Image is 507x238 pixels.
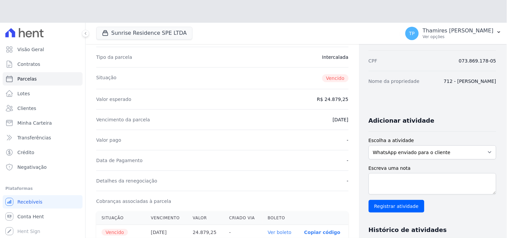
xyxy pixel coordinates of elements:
span: Minha Carteira [17,120,52,126]
label: Escreva uma nota [369,165,496,172]
a: Parcelas [3,72,83,86]
iframe: Intercom live chat [7,215,23,231]
dd: 712 - [PERSON_NAME] [444,78,496,85]
th: Vencimento [145,211,187,225]
dt: Situação [96,74,117,82]
span: Crédito [17,149,34,156]
a: Lotes [3,87,83,100]
button: Sunrise Residence SPE LTDA [96,27,193,39]
span: Transferências [17,134,51,141]
h3: Adicionar atividade [369,117,434,125]
a: Ver boleto [268,230,291,235]
p: Thamires [PERSON_NAME] [423,27,494,34]
span: Visão Geral [17,46,44,53]
dt: Valor pago [96,137,121,143]
span: Contratos [17,61,40,68]
button: Copiar código [304,230,340,235]
span: Parcelas [17,76,37,82]
th: Valor [187,211,224,225]
dt: CPF [369,57,377,64]
span: Vencido [102,229,128,236]
a: Crédito [3,146,83,159]
label: Escolha a atividade [369,137,496,144]
dd: R$ 24.879,25 [317,96,348,103]
a: Contratos [3,57,83,71]
th: Situação [96,211,145,225]
span: Vencido [322,74,349,82]
div: Plataformas [5,185,80,193]
input: Registrar atividade [369,200,424,213]
th: Criado via [224,211,262,225]
dd: - [347,137,349,143]
dd: [DATE] [333,116,348,123]
span: TP [409,31,415,36]
span: Recebíveis [17,199,42,205]
a: Recebíveis [3,195,83,209]
dd: Intercalada [322,54,349,61]
dt: Vencimento da parcela [96,116,150,123]
span: Negativação [17,164,47,170]
dd: - [347,177,349,184]
span: Clientes [17,105,36,112]
th: Boleto [262,211,299,225]
a: Clientes [3,102,83,115]
dd: 073.869.178-05 [459,57,496,64]
a: Negativação [3,160,83,174]
dt: Detalhes da renegociação [96,177,157,184]
span: Lotes [17,90,30,97]
dt: Cobranças associadas à parcela [96,198,171,205]
a: Minha Carteira [3,116,83,130]
a: Transferências [3,131,83,144]
a: Visão Geral [3,43,83,56]
h3: Histórico de atividades [369,226,447,234]
p: Ver opções [423,34,494,39]
a: Conta Hent [3,210,83,223]
span: Conta Hent [17,213,44,220]
dt: Valor esperado [96,96,131,103]
button: TP Thamires [PERSON_NAME] Ver opções [400,24,507,43]
dt: Tipo da parcela [96,54,132,61]
dt: Nome da propriedade [369,78,420,85]
dt: Data de Pagamento [96,157,143,164]
dd: - [347,157,349,164]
